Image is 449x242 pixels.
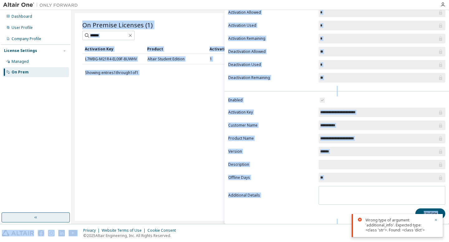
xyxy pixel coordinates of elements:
label: Deactivation Used [228,62,315,67]
span: Altair Student Edition [147,57,185,62]
span: On Premise Licenses (1) [82,21,153,29]
div: Website Terms of Use [102,228,147,233]
div: Wrong type of argument 'additional_info'. Expected type: <class 'str'>. Found: <class 'dict'> [365,218,430,233]
div: Company Profile [12,36,41,41]
img: linkedin.svg [58,230,65,236]
label: Product Name [228,136,315,141]
div: Activation Key [85,44,142,54]
label: Offline Days [228,175,315,180]
label: Activation Allowed [228,10,315,15]
span: Showing entries 1 through 1 of 1 [85,70,138,75]
label: Description [228,162,315,167]
div: Privacy [83,228,102,233]
label: Activation Used [228,23,315,28]
label: Deactivation Remaining [228,75,315,80]
div: On Prem [12,70,29,75]
div: Cookie Consent [147,228,180,233]
div: Managed [12,59,29,64]
label: Activation Remaining [228,36,315,41]
div: License Settings [4,48,37,53]
button: Update [415,208,445,219]
label: Customer Name [228,123,315,128]
img: altair_logo.svg [2,230,34,236]
span: 1 [210,57,212,62]
img: youtube.svg [69,230,78,236]
img: instagram.svg [48,230,55,236]
img: facebook.svg [38,230,44,236]
a: L7WBG-M21R4-EL09F-8UWHV [85,56,137,62]
label: Additional Details [228,193,315,198]
label: Version [228,149,315,154]
div: User Profile [12,25,33,30]
div: Product [147,44,205,54]
label: Activation Key [228,110,315,115]
div: Dashboard [12,14,32,19]
p: © 2025 Altair Engineering, Inc. All Rights Reserved. [83,233,180,238]
img: Altair One [3,2,81,8]
label: Deactivation Allowed [228,49,315,54]
label: Enabled [228,98,315,103]
div: Activation Allowed [210,44,267,54]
